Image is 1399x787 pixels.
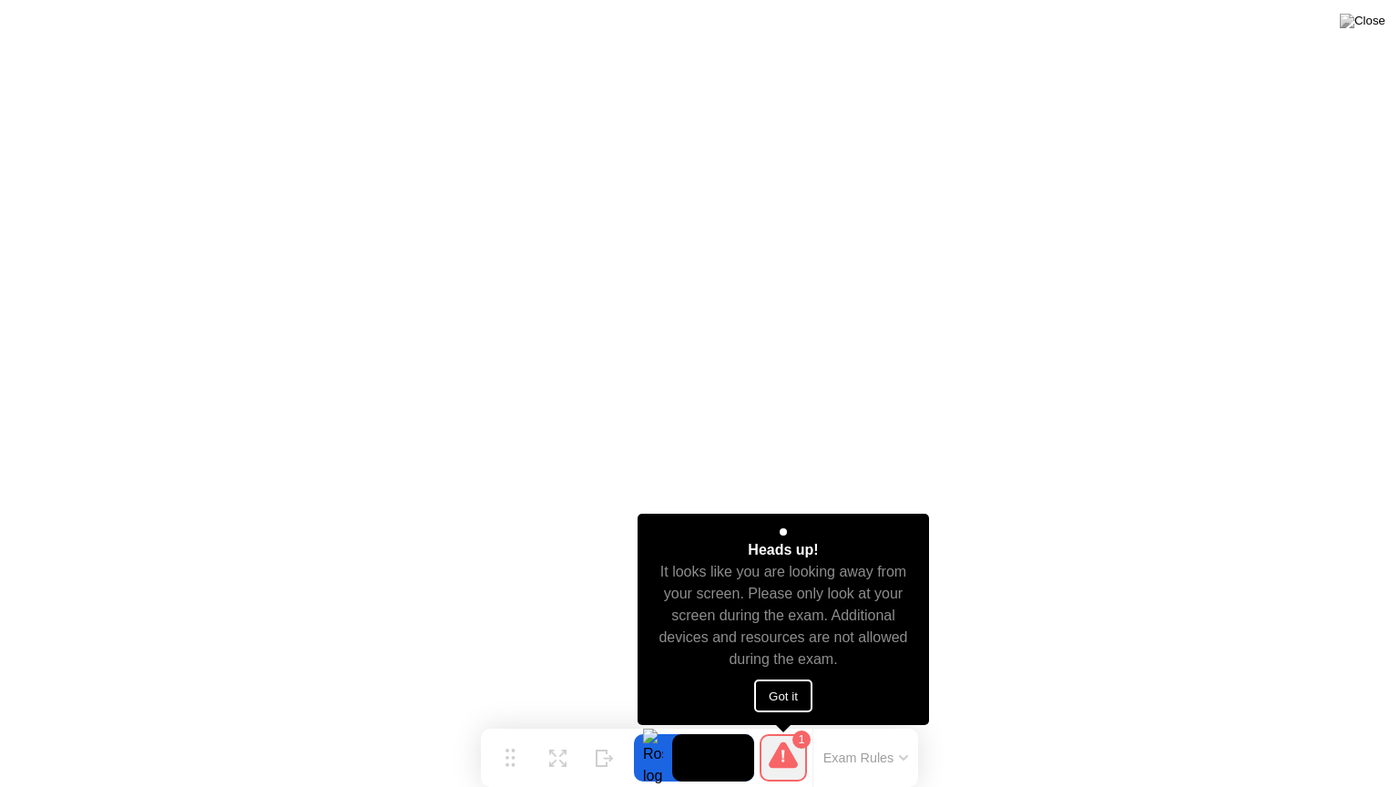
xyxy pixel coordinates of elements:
button: Got it [754,680,812,712]
button: Exam Rules [818,750,914,766]
img: Close [1340,14,1385,28]
div: 1 [792,731,811,749]
div: Heads up! [748,539,818,561]
div: It looks like you are looking away from your screen. Please only look at your screen during the e... [654,561,914,670]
